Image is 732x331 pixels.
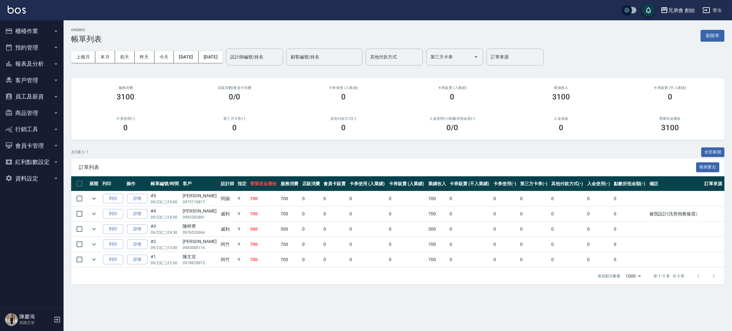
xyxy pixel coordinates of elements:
td: 0 [322,206,348,221]
td: #2 [149,237,181,252]
td: 700 [427,237,448,252]
div: [PERSON_NAME] [183,193,217,199]
td: Y [236,222,248,237]
th: 營業現金應收 [248,176,279,191]
td: 0 [518,252,550,267]
td: 700 [427,252,448,267]
a: 詳情 [127,240,147,249]
td: 0 [322,237,348,252]
td: 0 [612,206,648,221]
th: 指定 [236,176,248,191]
h2: 店販消費 /會員卡消費 [188,86,281,90]
h2: 第三方卡券(-) [188,117,281,121]
th: 帳單編號/時間 [149,176,181,191]
p: 共 5 筆, 1 / 1 [71,149,89,155]
td: 0 [322,252,348,267]
th: 第三方卡券(-) [518,176,550,191]
td: 0 [322,222,348,237]
td: 0 [448,206,492,221]
div: 兄弟會 創始 [668,6,695,14]
button: Open [471,52,481,62]
h2: 入金儲值 [514,117,608,121]
button: [DATE] [199,51,223,63]
h3: 0 [341,123,346,132]
div: [PERSON_NAME] [183,208,217,214]
td: 300 [427,222,448,237]
td: 700 [248,252,279,267]
td: 0 [492,237,518,252]
td: 阿竹 [219,252,236,267]
td: 0 [518,206,550,221]
button: 報表匯出 [696,162,720,172]
h3: 0 [450,92,454,101]
div: 陳文宜 [183,253,217,260]
td: 0 [550,252,586,267]
td: 0 [518,237,550,252]
td: 0 [387,237,427,252]
p: 0976235066 [183,230,217,235]
h3: 0 [341,92,346,101]
button: 櫃檯作業 [3,23,61,39]
img: Person [5,313,18,326]
td: 威利 [219,206,236,221]
td: 0 [612,191,648,206]
td: 0 [387,222,427,237]
td: 300 [248,222,279,237]
button: 登出 [700,4,724,16]
h3: 0 [123,123,128,132]
button: 兄弟會 創始 [658,4,697,17]
h3: 服務消費 [79,86,173,90]
th: 會員卡販賣 [322,176,348,191]
th: 點數折抵金額(-) [612,176,648,191]
h3: 帳單列表 [71,35,102,44]
th: 列印 [101,176,125,191]
a: 報表匯出 [696,164,720,170]
p: 09/23 (二) 14:30 [151,230,180,235]
td: 被我設計(洗剪熱敷修眉） [648,206,703,221]
h2: 營業現金應收 [623,117,717,121]
div: 1000 [623,267,643,285]
button: expand row [89,240,99,249]
td: 0 [492,252,518,267]
a: 新開單 [701,32,724,38]
td: 0 [586,222,612,237]
button: save [642,4,655,17]
button: 今天 [154,51,174,63]
img: Logo [8,6,26,14]
th: 設計師 [219,176,236,191]
a: 詳情 [127,224,147,234]
th: 其他付款方式(-) [550,176,586,191]
h3: 0/0 [229,92,241,101]
button: [DATE] [174,51,198,63]
td: 700 [427,206,448,221]
td: 0 [586,206,612,221]
p: 每頁顯示數量 [598,273,620,279]
h3: 0 /0 [446,123,458,132]
td: Y [236,206,248,221]
td: #4 [149,206,181,221]
h2: 卡券使用(-) [79,117,173,121]
th: 卡券使用 (入業績) [348,176,387,191]
td: 700 [427,191,448,206]
button: expand row [89,224,99,234]
h3: 3100 [661,123,679,132]
button: 前天 [115,51,135,63]
p: 第 1–5 筆 共 5 筆 [654,273,684,279]
td: 0 [301,222,322,237]
td: 0 [387,191,427,206]
a: 詳情 [127,209,147,219]
td: 0 [348,222,387,237]
td: 0 [301,206,322,221]
td: 0 [348,191,387,206]
div: [PERSON_NAME] [183,238,217,245]
button: 列印 [103,240,123,249]
td: 0 [518,222,550,237]
td: 700 [248,206,279,221]
button: 列印 [103,255,123,265]
th: 操作 [125,176,149,191]
h3: 0 [232,123,237,132]
th: 訂單來源 [703,176,724,191]
td: Y [236,191,248,206]
h3: 0 [559,123,563,132]
td: 0 [586,237,612,252]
